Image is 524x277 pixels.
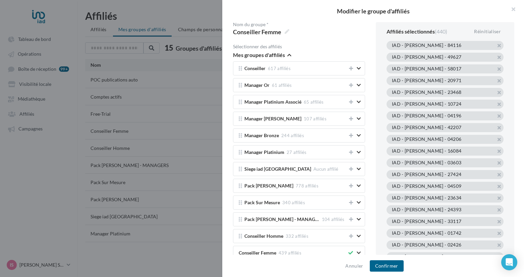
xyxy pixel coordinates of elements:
[233,27,289,36] span: Conseiller Femme
[268,66,291,71] span: 617 affiliés
[296,183,318,188] span: 778 affiliés
[392,160,461,166] div: IAD - [PERSON_NAME] - 03603
[279,250,301,256] span: 439 affiliés
[392,102,461,108] div: IAD - [PERSON_NAME] - 10724
[233,8,513,14] h2: Modifier le groupe d'affiliés
[244,200,280,205] span: Pack Sur Mesure
[272,82,292,88] span: 61 affiliés
[286,233,308,239] span: 332 affiliés
[239,251,276,256] span: Conseiller Femme
[392,125,461,131] div: IAD - [PERSON_NAME] - 42207
[244,133,279,138] span: Manager Bronze
[304,116,327,121] span: 107 affiliés
[392,172,461,178] div: IAD - [PERSON_NAME] - 27424
[392,55,461,61] div: IAD - [PERSON_NAME] - 49627
[281,133,304,138] span: 244 affiliés
[387,29,447,34] div: Affiliés sélectionnés
[233,52,291,60] button: Mes groupes d'affiliés
[392,90,461,96] div: IAD - [PERSON_NAME] - 23468
[304,99,324,105] span: 65 affiliés
[392,43,461,49] div: IAD - [PERSON_NAME] - 84116
[392,137,461,143] div: IAD - [PERSON_NAME] - 04206
[392,196,461,202] div: IAD - [PERSON_NAME] - 23634
[392,207,461,213] div: IAD - [PERSON_NAME] - 24393
[244,83,270,88] span: Manager Or
[322,217,345,222] span: 104 affiliés
[392,78,461,84] div: IAD - [PERSON_NAME] - 20971
[244,150,284,155] span: Manager Platinium
[287,150,307,155] span: 27 affiliés
[392,231,461,237] div: IAD - [PERSON_NAME] - 01742
[233,52,285,58] span: Mes groupes d'affiliés
[233,22,365,27] label: Nom du groupe *
[370,260,404,272] button: Confirmer
[392,219,461,225] div: IAD - [PERSON_NAME] - 33117
[343,262,366,270] button: Annuler
[392,66,461,72] div: IAD - [PERSON_NAME] - 58017
[313,166,338,172] span: Aucun affilié
[282,200,305,205] span: 340 affiliés
[392,184,461,190] div: IAD - [PERSON_NAME] - 04509
[392,254,461,260] div: IAD - [PERSON_NAME] - 00433
[392,242,461,248] div: IAD - [PERSON_NAME] - 02426
[392,149,461,155] div: IAD - [PERSON_NAME] - 16084
[244,100,301,105] span: Manager Platinium Associé
[244,183,293,188] span: Pack [PERSON_NAME]
[435,28,447,35] span: (440)
[501,254,517,270] div: Open Intercom Messenger
[471,27,504,36] div: Réinitialiser
[244,66,266,71] span: Conseiller
[244,217,319,222] span: Pack [PERSON_NAME] - MANAGERS
[233,44,365,49] div: Sélectionner des affiliés
[244,116,301,121] span: Manager [PERSON_NAME]
[244,234,283,239] span: Conseiller Homme
[392,113,461,119] div: IAD - [PERSON_NAME] - 04196
[244,167,311,172] span: Siege iad [GEOGRAPHIC_DATA]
